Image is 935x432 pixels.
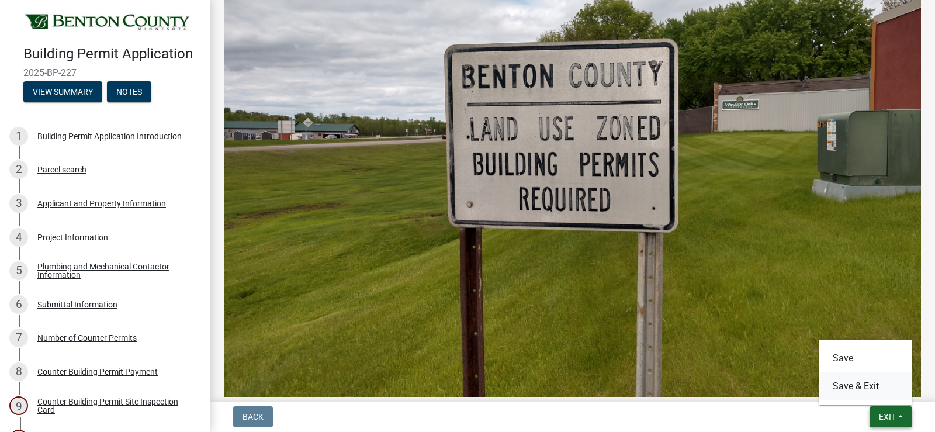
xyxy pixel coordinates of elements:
[37,262,192,279] div: Plumbing and Mechanical Contactor Information
[23,88,102,97] wm-modal-confirm: Summary
[23,67,187,78] span: 2025-BP-227
[9,160,28,179] div: 2
[107,88,151,97] wm-modal-confirm: Notes
[9,295,28,314] div: 6
[9,261,28,280] div: 5
[879,412,896,421] span: Exit
[37,132,182,140] div: Building Permit Application Introduction
[37,300,117,309] div: Submittal Information
[9,362,28,381] div: 8
[819,340,912,405] div: Exit
[9,329,28,347] div: 7
[870,406,912,427] button: Exit
[37,165,86,174] div: Parcel search
[819,344,912,372] button: Save
[23,46,201,63] h4: Building Permit Application
[243,412,264,421] span: Back
[37,199,166,208] div: Applicant and Property Information
[9,127,28,146] div: 1
[37,368,158,376] div: Counter Building Permit Payment
[107,81,151,102] button: Notes
[37,233,108,241] div: Project Information
[37,398,192,414] div: Counter Building Permit Site Inspection Card
[23,81,102,102] button: View Summary
[233,406,273,427] button: Back
[819,372,912,400] button: Save & Exit
[9,228,28,247] div: 4
[9,396,28,415] div: 9
[23,12,192,33] img: Benton County, Minnesota
[37,334,137,342] div: Number of Counter Permits
[9,194,28,213] div: 3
